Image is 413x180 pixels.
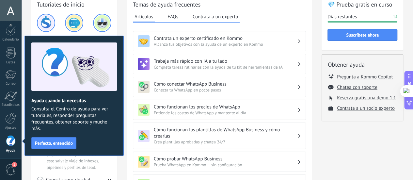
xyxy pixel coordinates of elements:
button: Suscríbete ahora [327,29,397,41]
span: Consulta el Centro de ayuda para ver tutoriales, responder preguntas frecuentes, obtener soporte ... [31,106,117,132]
span: ¡Sujétate! Acompáñanos en este salvaje viaje de inboxes, pipelines y perfiles de lead. [47,151,102,171]
div: Ayuda [1,149,20,153]
h3: Cómo conectar WhatsApp Business [154,81,297,87]
h2: Temas de ayuda frecuentes [133,0,306,8]
div: Leads [37,14,55,41]
h3: Contrata un experto certificado en Kommo [154,35,297,41]
h2: Tutoriales de inicio [37,0,111,8]
h3: Cómo funcionan las plantillas de WhatsApp Business y cómo crearlas [154,127,297,139]
div: Salesbot [93,14,111,41]
div: Listas [1,60,20,65]
span: Conecta tu WhatsApp en pocos pasos [154,87,297,93]
span: 1 [12,162,17,167]
div: Estadísticas [1,103,20,107]
span: Prueba WhatsApp en Kommo — sin configuración [154,162,297,168]
button: Reserva gratis una demo 1:1 [337,95,396,101]
h2: Ayuda cuando la necesitas [31,98,117,104]
h3: Cómo funcionan los precios de WhatsApp [154,104,297,110]
span: Suscríbete ahora [346,33,379,37]
span: 14 [393,14,397,20]
h3: Trabaja más rápido con IA a tu lado [154,58,297,64]
button: Perfecto, entendido [31,137,76,149]
div: Calendario [1,38,20,42]
div: Ajustes [1,126,20,130]
button: Contrata a un experto [191,12,240,22]
button: FAQs [166,12,180,22]
span: Completa tareas rutinarias con la ayuda de tu kit de herramientas de IA [154,64,297,70]
span: Crea plantillas aprobadas y chatea 24/7 [154,139,297,145]
span: Alcanza tus objetivos con la ayuda de un experto en Kommo [154,41,297,47]
button: Contrata a un socio experto [337,105,395,111]
div: Correo [1,82,20,86]
h2: 💎 Prueba gratis en curso [327,0,397,8]
h2: Obtener ayuda [328,60,397,69]
span: Días restantes [327,14,357,20]
button: Pregunta a Kommo Copilot [337,74,393,80]
div: Inbox [65,14,83,41]
button: Chatea con soporte [337,84,377,90]
span: Perfecto, entendido [35,141,73,145]
span: Copilot [406,82,412,97]
span: Entiende los costos de WhatsApp y mantente al día [154,110,297,116]
button: Artículos [133,12,155,23]
h3: Cómo probar WhatsApp Business [154,156,297,162]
